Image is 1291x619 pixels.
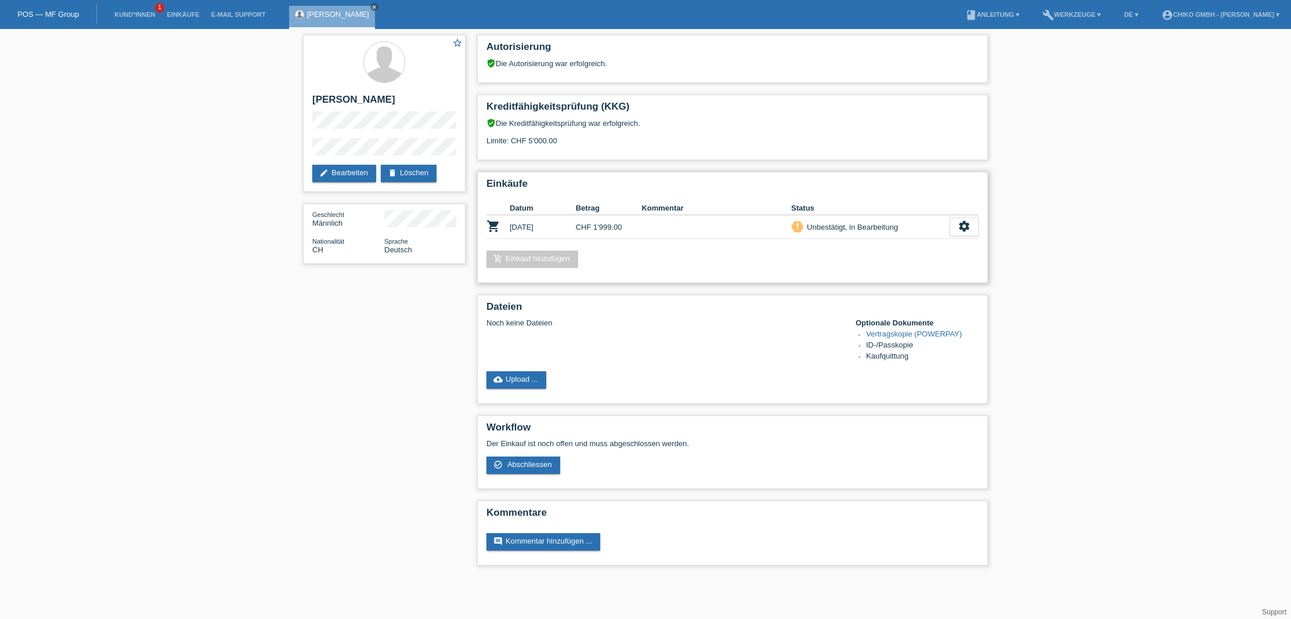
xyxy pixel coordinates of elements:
[493,460,503,469] i: check_circle_outline
[384,245,412,254] span: Deutsch
[1262,608,1286,616] a: Support
[486,301,979,318] h2: Dateien
[370,3,378,11] a: close
[486,178,979,196] h2: Einkäufe
[486,533,600,551] a: commentKommentar hinzufügen ...
[507,460,552,469] span: Abschliessen
[109,11,161,18] a: Kund*innen
[486,101,979,118] h2: Kreditfähigkeitsprüfung (KKG)
[866,341,979,352] li: ID-/Passkopie
[307,10,369,19] a: [PERSON_NAME]
[486,41,979,59] h2: Autorisierung
[493,537,503,546] i: comment
[486,59,979,68] div: Die Autorisierung war erfolgreich.
[510,201,576,215] th: Datum
[486,507,979,524] h2: Kommentare
[155,3,164,13] span: 1
[17,10,79,19] a: POS — MF Group
[486,59,496,68] i: verified_user
[791,201,950,215] th: Status
[1118,11,1144,18] a: DE ▾
[803,221,898,233] div: Unbestätigt, in Bearbeitung
[1156,11,1285,18] a: account_circleChiko GmbH - [PERSON_NAME] ▾
[856,318,979,327] h4: Optionale Dokumente
[372,4,377,10] i: close
[384,238,408,245] span: Sprache
[1037,11,1107,18] a: buildWerkzeuge ▾
[866,330,962,338] a: Vertragskopie (POWERPAY)
[493,254,503,263] i: add_shopping_cart
[641,201,791,215] th: Kommentar
[493,375,503,384] i: cloud_upload
[794,222,802,230] i: priority_high
[312,94,456,111] h2: [PERSON_NAME]
[486,318,841,327] div: Noch keine Dateien
[866,352,979,363] li: Kaufquittung
[960,11,1025,18] a: bookAnleitung ▾
[312,211,344,218] span: Geschlecht
[312,245,323,254] span: Schweiz
[312,238,344,245] span: Nationalität
[319,168,329,178] i: edit
[576,215,642,239] td: CHF 1'999.00
[452,38,463,50] a: star_border
[486,457,560,474] a: check_circle_outline Abschliessen
[388,168,397,178] i: delete
[510,215,576,239] td: [DATE]
[486,118,979,154] div: Die Kreditfähigkeitsprüfung war erfolgreich. Limite: CHF 5'000.00
[161,11,205,18] a: Einkäufe
[486,251,578,268] a: add_shopping_cartEinkauf hinzufügen
[486,422,979,439] h2: Workflow
[1043,9,1054,21] i: build
[486,439,979,448] p: Der Einkauf ist noch offen und muss abgeschlossen werden.
[381,165,437,182] a: deleteLöschen
[1162,9,1173,21] i: account_circle
[312,165,376,182] a: editBearbeiten
[312,210,384,227] div: Männlich
[205,11,272,18] a: E-Mail Support
[958,220,971,233] i: settings
[486,118,496,128] i: verified_user
[576,201,642,215] th: Betrag
[486,371,546,389] a: cloud_uploadUpload ...
[965,9,977,21] i: book
[452,38,463,48] i: star_border
[486,219,500,233] i: POSP00028267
